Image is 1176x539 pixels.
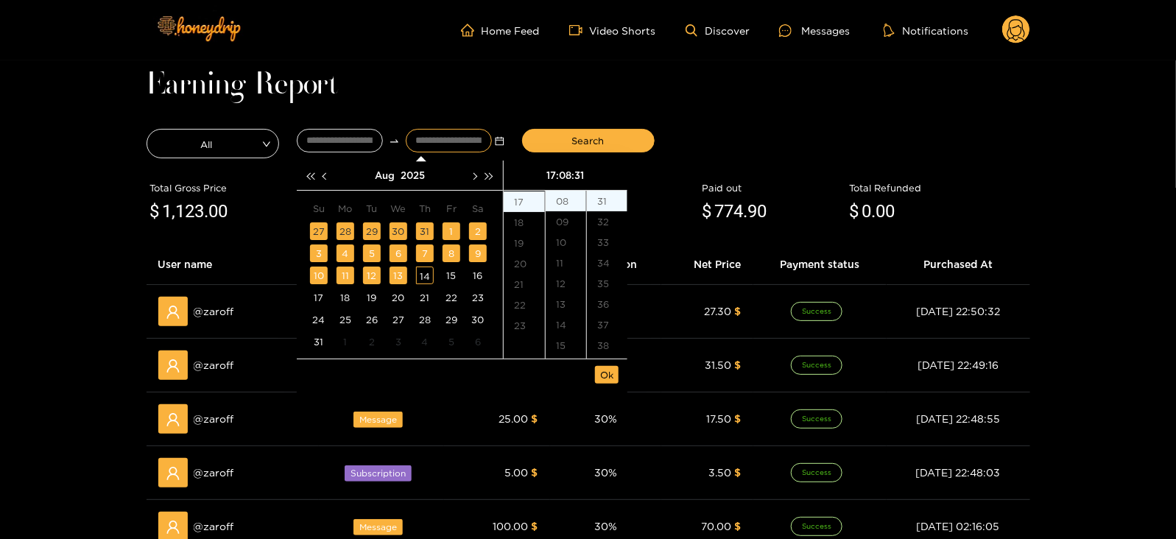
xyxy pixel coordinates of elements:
[359,331,385,353] td: 2025-09-02
[546,191,586,211] div: 08
[504,274,545,295] div: 21
[595,366,619,384] button: Ok
[546,273,586,294] div: 12
[594,521,617,532] span: 30 %
[465,220,491,242] td: 2025-08-02
[385,242,412,264] td: 2025-08-06
[850,180,1027,195] div: Total Refunded
[416,311,434,328] div: 28
[385,264,412,286] td: 2025-08-13
[661,244,753,285] th: Net Price
[306,286,332,309] td: 2025-08-17
[587,191,627,211] div: 31
[416,289,434,306] div: 21
[465,331,491,353] td: 2025-09-06
[469,267,487,284] div: 16
[412,286,438,309] td: 2025-08-21
[587,314,627,335] div: 37
[390,244,407,262] div: 6
[390,222,407,240] div: 30
[438,197,465,220] th: Fr
[332,197,359,220] th: Mo
[546,294,586,314] div: 13
[887,244,1029,285] th: Purchased At
[363,267,381,284] div: 12
[443,289,460,306] div: 22
[150,180,327,195] div: Total Gross Price
[504,315,545,336] div: 23
[703,180,842,195] div: Paid out
[779,22,850,39] div: Messages
[791,517,842,536] span: Success
[438,286,465,309] td: 2025-08-22
[505,467,529,478] span: 5.00
[744,201,767,222] span: .90
[332,220,359,242] td: 2025-07-28
[791,302,842,321] span: Success
[363,289,381,306] div: 19
[510,161,622,190] div: 17:08:31
[735,359,742,370] span: $
[310,289,328,306] div: 17
[389,135,400,147] span: to
[438,309,465,331] td: 2025-08-29
[412,242,438,264] td: 2025-08-07
[443,267,460,284] div: 15
[702,521,732,532] span: 70.00
[438,242,465,264] td: 2025-08-08
[438,220,465,242] td: 2025-08-01
[686,24,750,37] a: Discover
[359,197,385,220] th: Tu
[917,521,1000,532] span: [DATE] 02:16:05
[465,197,491,220] th: Sa
[504,233,545,253] div: 19
[389,135,400,147] span: swap-right
[504,212,545,233] div: 18
[753,244,887,285] th: Payment status
[438,264,465,286] td: 2025-08-15
[465,286,491,309] td: 2025-08-23
[337,244,354,262] div: 4
[390,311,407,328] div: 27
[532,413,538,424] span: $
[147,133,278,154] span: All
[332,242,359,264] td: 2025-08-04
[194,411,234,427] span: @ zaroff
[310,222,328,240] div: 27
[791,356,842,375] span: Success
[916,306,1000,317] span: [DATE] 22:50:32
[194,518,234,535] span: @ zaroff
[504,253,545,274] div: 20
[715,201,744,222] span: 774
[443,311,460,328] div: 29
[791,409,842,429] span: Success
[306,242,332,264] td: 2025-08-03
[707,413,732,424] span: 17.50
[504,295,545,315] div: 22
[306,197,332,220] th: Su
[310,244,328,262] div: 3
[353,412,403,428] span: Message
[587,335,627,356] div: 38
[416,244,434,262] div: 7
[546,356,586,376] div: 16
[194,357,234,373] span: @ zaroff
[337,222,354,240] div: 28
[147,75,1030,96] h1: Earning Report
[416,222,434,240] div: 31
[363,244,381,262] div: 5
[546,232,586,253] div: 10
[166,359,180,373] span: user
[546,211,586,232] div: 09
[363,311,381,328] div: 26
[916,467,1001,478] span: [DATE] 22:48:03
[469,311,487,328] div: 30
[735,467,742,478] span: $
[587,211,627,232] div: 32
[306,309,332,331] td: 2025-08-24
[412,309,438,331] td: 2025-08-28
[310,311,328,328] div: 24
[337,333,354,350] div: 1
[862,201,872,222] span: 0
[587,356,627,376] div: 39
